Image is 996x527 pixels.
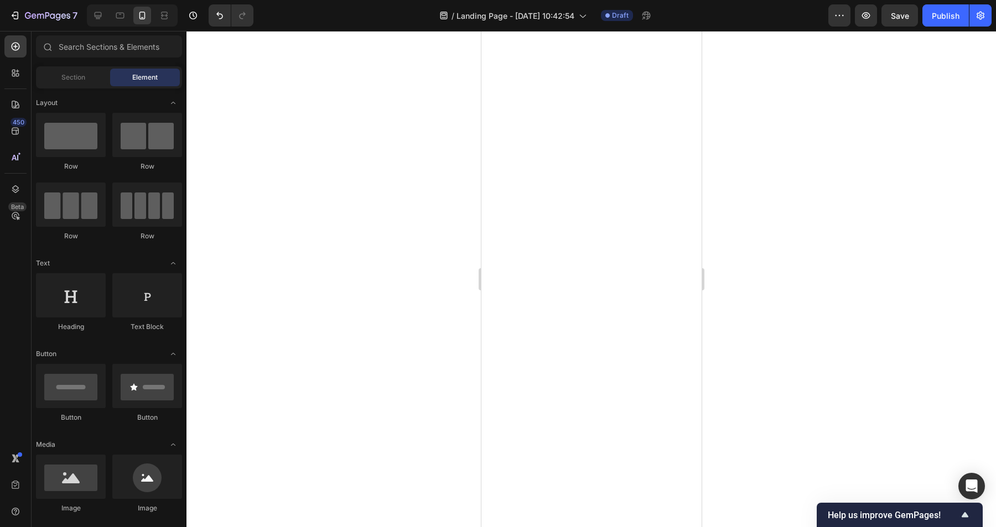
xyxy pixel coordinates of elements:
div: Text Block [112,322,182,332]
span: Toggle open [164,94,182,112]
span: Media [36,440,55,450]
button: Save [881,4,918,27]
div: 450 [11,118,27,127]
span: / [452,10,454,22]
div: Image [36,503,106,513]
span: Toggle open [164,436,182,453]
div: Row [36,161,106,171]
div: Image [112,503,182,513]
span: Button [36,349,56,359]
div: Publish [932,10,959,22]
button: Show survey - Help us improve GemPages! [828,508,972,521]
span: Layout [36,98,58,108]
div: Beta [8,202,27,211]
div: Button [112,413,182,422]
div: Row [112,231,182,241]
span: Section [61,72,85,82]
div: Button [36,413,106,422]
span: Toggle open [164,254,182,272]
button: Publish [922,4,969,27]
p: 7 [72,9,77,22]
button: 7 [4,4,82,27]
span: Help us improve GemPages! [828,510,958,520]
div: Undo/Redo [209,4,253,27]
span: Landing Page - [DATE] 10:42:54 [456,10,574,22]
span: Toggle open [164,345,182,363]
div: Row [112,161,182,171]
div: Row [36,231,106,241]
iframe: Design area [481,31,702,527]
span: Draft [612,11,629,20]
span: Save [891,11,909,20]
input: Search Sections & Elements [36,35,182,58]
span: Text [36,258,50,268]
div: Open Intercom Messenger [958,473,985,499]
span: Element [132,72,158,82]
div: Heading [36,322,106,332]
